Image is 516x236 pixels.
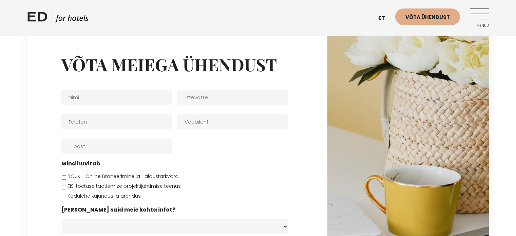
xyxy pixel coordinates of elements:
[177,90,288,105] input: Ettevõtte
[61,90,172,105] input: Nimi
[375,10,395,27] a: et
[61,160,100,167] label: Mind huvitab
[470,24,489,28] span: Menüü
[395,8,460,25] a: Võta ühendust
[27,10,89,27] a: ED HOTELS
[61,139,172,153] input: E-post
[61,54,293,75] h2: Võta meiega ühendust
[177,114,288,129] input: Veebileht
[61,206,175,214] label: [PERSON_NAME] said meie kohta infot?
[68,183,181,190] label: EISi toetuse taotlemise projektijuhtimise teenus
[68,193,141,200] label: Kodulehe kujundus ja arendus
[61,114,172,129] input: Telefon
[68,173,178,180] label: BOUK - Online Broneerimine ja Haldustarkvara
[470,8,489,27] a: Menüü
